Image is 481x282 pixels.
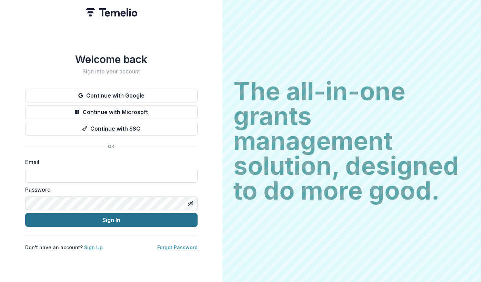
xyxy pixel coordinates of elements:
[84,244,103,250] a: Sign Up
[25,53,198,66] h1: Welcome back
[157,244,198,250] a: Forgot Password
[25,185,193,194] label: Password
[25,244,103,251] p: Don't have an account?
[86,8,137,17] img: Temelio
[25,89,198,102] button: Continue with Google
[25,122,198,135] button: Continue with SSO
[185,198,196,209] button: Toggle password visibility
[25,213,198,227] button: Sign In
[25,158,193,166] label: Email
[25,68,198,75] h2: Sign into your account
[25,105,198,119] button: Continue with Microsoft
